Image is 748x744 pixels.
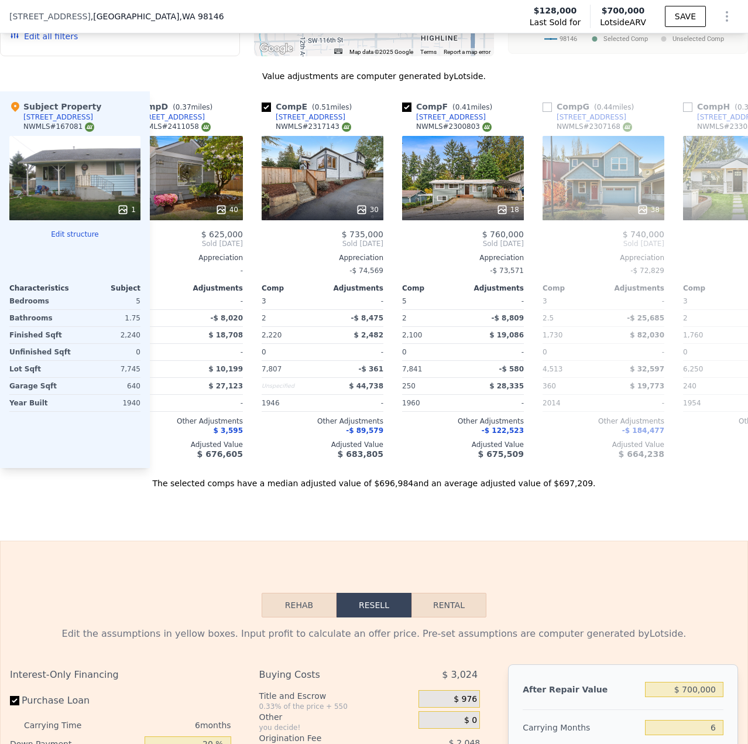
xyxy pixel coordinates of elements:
[121,253,243,262] div: Appreciation
[349,382,383,390] span: $ 44,738
[465,395,524,411] div: -
[543,440,664,449] div: Adjusted Value
[630,365,664,373] span: $ 32,597
[420,49,437,55] a: Terms (opens in new tab)
[208,365,243,373] span: $ 10,199
[9,293,73,309] div: Bedrooms
[197,449,243,459] span: $ 676,605
[325,293,383,309] div: -
[262,112,345,122] a: [STREET_ADDRESS]
[402,395,461,411] div: 1960
[121,417,243,426] div: Other Adjustments
[482,426,524,435] span: -$ 122,523
[402,365,422,373] span: 7,841
[262,417,383,426] div: Other Adjustments
[77,361,140,377] div: 7,745
[179,12,224,21] span: , WA 98146
[597,103,613,111] span: 0.44
[589,103,639,111] span: ( miles)
[262,284,322,293] div: Comp
[259,711,414,723] div: Other
[10,696,19,705] input: Purchase Loan
[257,41,296,56] a: Open this area in Google Maps (opens a new window)
[492,314,524,322] span: -$ 8,809
[315,103,331,111] span: 0.51
[259,702,414,711] div: 0.33% of the price + 550
[530,16,581,28] span: Last Sold for
[346,426,383,435] span: -$ 89,579
[259,732,389,744] div: Origination Fee
[454,694,477,705] span: $ 976
[489,331,524,339] span: $ 19,086
[259,664,389,685] div: Buying Costs
[262,593,337,617] button: Rehab
[637,204,660,216] div: 38
[10,690,140,711] label: Purchase Loan
[402,382,416,390] span: 250
[358,365,383,373] span: -$ 361
[322,284,383,293] div: Adjustments
[77,293,140,309] div: 5
[630,331,664,339] span: $ 82,030
[9,378,73,394] div: Garage Sqft
[208,331,243,339] span: $ 18,708
[619,449,664,459] span: $ 664,238
[121,395,180,411] div: 1946
[184,395,243,411] div: -
[455,103,471,111] span: 0.41
[135,122,211,132] div: NWMLS # 2411058
[402,348,407,356] span: 0
[77,344,140,360] div: 0
[606,293,664,309] div: -
[23,122,94,132] div: NWMLS # 167081
[208,382,243,390] span: $ 27,123
[121,440,243,449] div: Adjusted Value
[402,101,497,112] div: Comp F
[23,112,93,122] div: [STREET_ADDRESS]
[77,327,140,343] div: 2,240
[543,253,664,262] div: Appreciation
[201,122,211,132] img: NWMLS Logo
[715,5,739,28] button: Show Options
[465,344,524,360] div: -
[602,6,645,15] span: $700,000
[683,297,688,305] span: 3
[259,690,414,702] div: Title and Escrow
[262,395,320,411] div: 1946
[416,122,492,132] div: NWMLS # 2300803
[276,122,351,132] div: NWMLS # 2317143
[354,331,383,339] span: $ 2,482
[600,16,646,28] span: Lotside ARV
[683,365,703,373] span: 6,250
[543,348,547,356] span: 0
[402,417,524,426] div: Other Adjustments
[9,101,101,112] div: Subject Property
[9,284,75,293] div: Characteristics
[606,344,664,360] div: -
[77,378,140,394] div: 640
[523,717,640,738] div: Carrying Months
[176,103,191,111] span: 0.37
[402,297,407,305] span: 5
[603,284,664,293] div: Adjustments
[9,395,73,411] div: Year Built
[307,103,356,111] span: ( miles)
[349,49,413,55] span: Map data ©2025 Google
[91,11,224,22] span: , [GEOGRAPHIC_DATA]
[543,284,603,293] div: Comp
[543,417,664,426] div: Other Adjustments
[463,284,524,293] div: Adjustments
[683,348,688,356] span: 0
[262,331,282,339] span: 2,220
[121,112,205,122] a: [STREET_ADDRESS]
[262,297,266,305] span: 3
[325,344,383,360] div: -
[105,716,231,735] div: 6 months
[77,395,140,411] div: 1940
[683,331,703,339] span: 1,760
[262,365,282,373] span: 7,807
[478,449,524,459] span: $ 675,509
[259,723,414,732] div: you decide!
[77,310,140,326] div: 1.75
[448,103,497,111] span: ( miles)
